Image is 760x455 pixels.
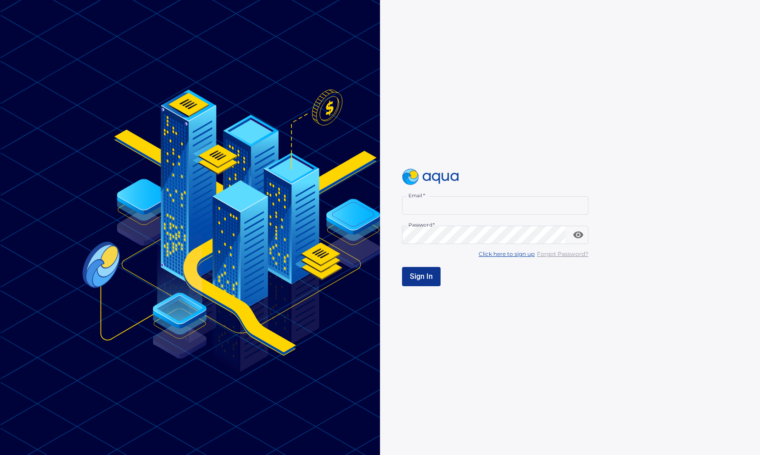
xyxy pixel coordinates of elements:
[537,250,588,257] u: Forgot Password?
[408,192,425,199] label: Email
[479,250,535,257] u: Click here to sign up
[410,272,433,281] span: Sign In
[402,267,441,286] button: Sign In
[569,226,587,244] button: toggle password visibility
[408,222,435,228] label: Password
[402,169,459,185] img: logo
